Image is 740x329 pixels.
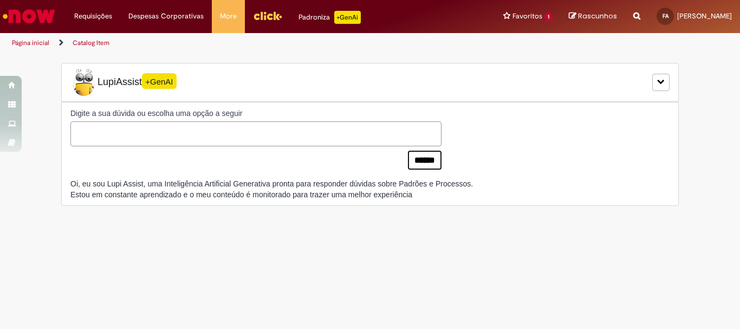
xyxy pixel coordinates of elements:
span: Rascunhos [578,11,617,21]
span: LupiAssist [70,69,177,96]
span: 1 [544,12,553,22]
span: Despesas Corporativas [128,11,204,22]
span: FA [663,12,668,20]
p: +GenAi [334,11,361,24]
span: More [220,11,237,22]
img: Lupi [70,69,98,96]
label: Digite a sua dúvida ou escolha uma opção a seguir [70,108,442,119]
ul: Trilhas de página [8,33,485,53]
div: Oi, eu sou Lupi Assist, uma Inteligência Artificial Generativa pronta para responder dúvidas sobr... [70,178,473,200]
span: +GenAI [142,73,177,89]
a: Rascunhos [569,11,617,22]
span: Requisições [74,11,112,22]
span: Favoritos [512,11,542,22]
div: Padroniza [298,11,361,24]
a: Catalog Item [73,38,109,47]
img: ServiceNow [1,5,57,27]
span: [PERSON_NAME] [677,11,732,21]
img: click_logo_yellow_360x200.png [253,8,282,24]
a: Página inicial [12,38,49,47]
div: LupiLupiAssist+GenAI [61,63,679,102]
